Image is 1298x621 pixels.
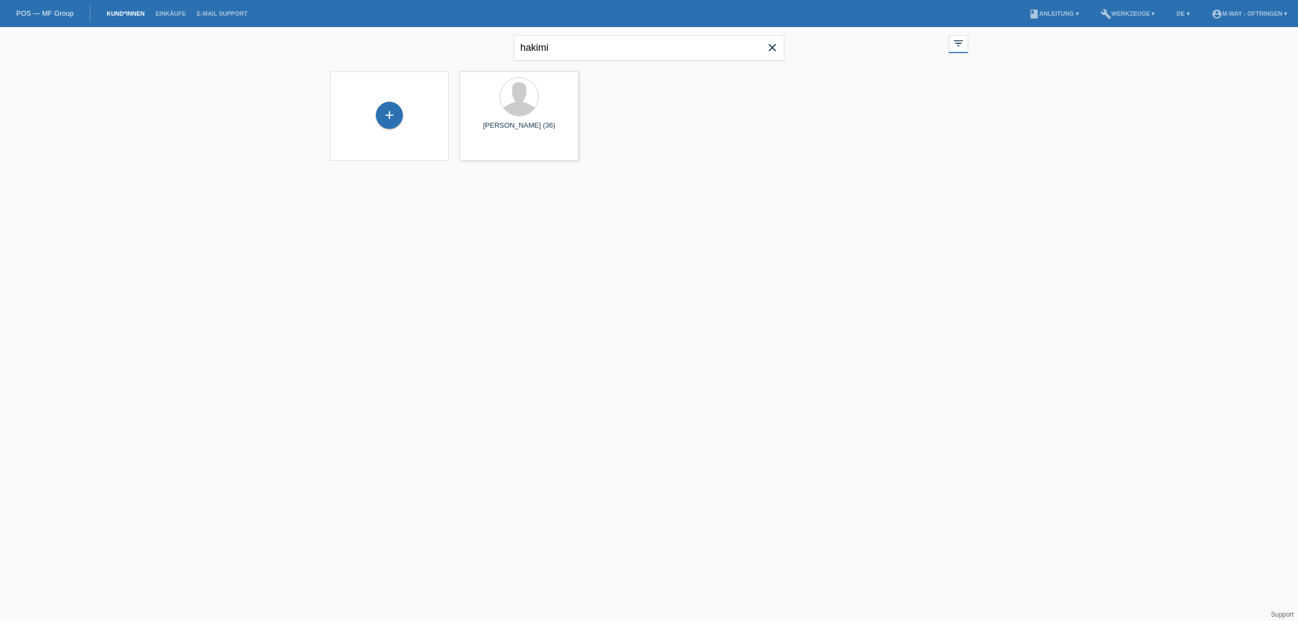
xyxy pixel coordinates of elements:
[376,106,402,124] div: Kund*in hinzufügen
[1023,10,1084,17] a: bookAnleitung ▾
[1029,9,1039,19] i: book
[101,10,150,17] a: Kund*innen
[952,37,964,49] i: filter_list
[1271,611,1294,618] a: Support
[514,35,784,61] input: Suche...
[766,41,779,54] i: close
[150,10,191,17] a: Einkäufe
[468,121,570,138] div: [PERSON_NAME] (36)
[191,10,253,17] a: E-Mail Support
[1095,10,1161,17] a: buildWerkzeuge ▾
[16,9,74,17] a: POS — MF Group
[1206,10,1293,17] a: account_circlem-way - Oftringen ▾
[1101,9,1111,19] i: build
[1171,10,1195,17] a: DE ▾
[1211,9,1222,19] i: account_circle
